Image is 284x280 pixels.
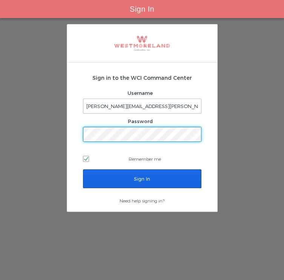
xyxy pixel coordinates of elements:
[127,90,153,96] label: Username
[120,198,164,203] a: Need help signing in?
[130,5,154,13] span: Sign In
[83,74,201,82] h2: Sign in to the WCI Command Center
[128,118,153,124] label: Password
[83,153,201,164] label: Remember me
[83,169,201,188] input: Sign In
